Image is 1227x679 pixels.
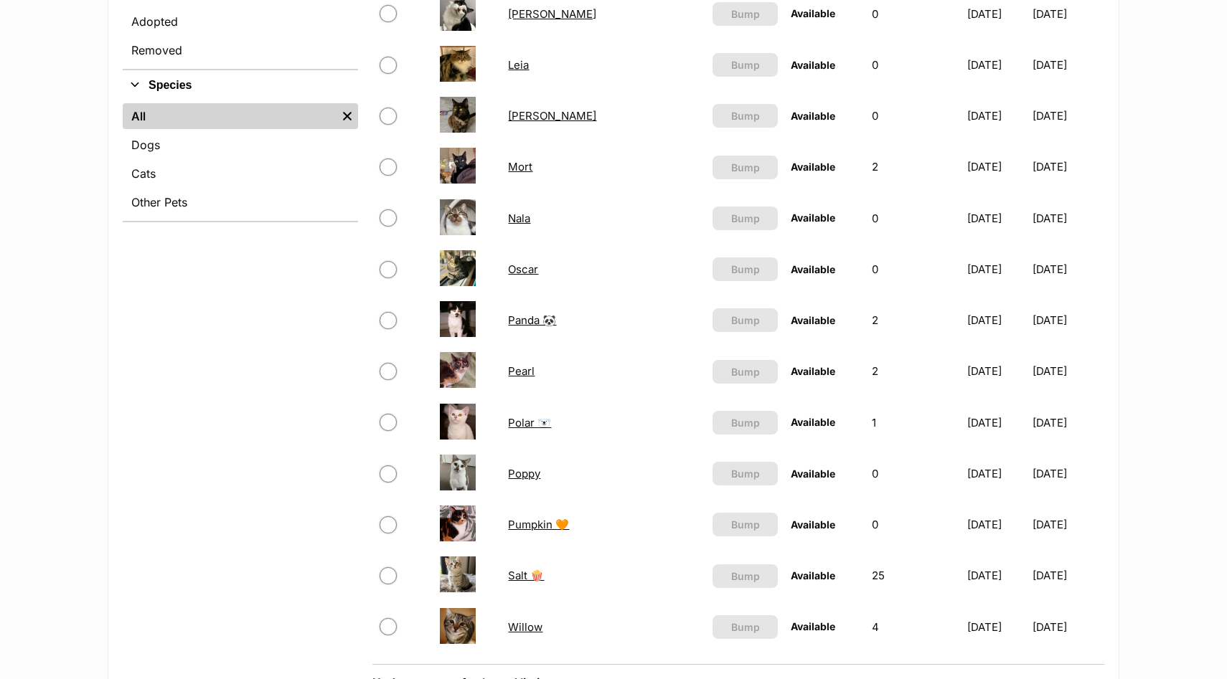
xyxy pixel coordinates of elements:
button: Bump [713,411,778,435]
td: [DATE] [962,500,1031,549]
td: 2 [866,295,960,345]
button: Bump [713,53,778,77]
span: Available [791,161,835,173]
td: 0 [866,40,960,90]
td: 0 [866,194,960,243]
td: 2 [866,142,960,191]
span: Available [791,620,835,632]
td: [DATE] [962,398,1031,447]
td: 0 [866,500,960,549]
button: Bump [713,104,778,128]
a: Panda 🐼 [508,313,556,327]
a: Removed [123,37,358,63]
td: [DATE] [1033,551,1103,600]
span: Available [791,467,835,480]
td: [DATE] [1033,142,1103,191]
td: [DATE] [1033,244,1103,294]
button: Bump [713,156,778,179]
span: Bump [731,619,760,635]
button: Bump [713,360,778,384]
a: All [123,103,337,129]
span: Available [791,365,835,377]
td: [DATE] [962,142,1031,191]
td: [DATE] [1033,398,1103,447]
td: [DATE] [962,194,1031,243]
td: 0 [866,244,960,294]
a: Poppy [508,467,540,480]
td: [DATE] [962,295,1031,345]
button: Bump [713,2,778,26]
button: Bump [713,308,778,332]
span: Bump [731,364,760,379]
td: [DATE] [1033,602,1103,652]
td: [DATE] [1033,346,1103,396]
span: Available [791,212,835,224]
a: Adopted [123,9,358,34]
a: Dogs [123,132,358,158]
span: Bump [731,57,760,72]
button: Bump [713,257,778,281]
span: Bump [731,313,760,328]
a: Pumpkin 🧡 [508,518,569,531]
a: Willow [508,620,542,634]
a: Other Pets [123,189,358,215]
td: 4 [866,602,960,652]
span: Available [791,263,835,275]
td: 0 [866,91,960,141]
button: Bump [713,615,778,639]
span: Bump [731,262,760,277]
span: Available [791,518,835,531]
td: [DATE] [1033,500,1103,549]
div: Species [123,100,358,221]
button: Bump [713,206,778,230]
span: Available [791,314,835,326]
td: [DATE] [962,91,1031,141]
a: [PERSON_NAME] [508,7,596,21]
td: [DATE] [962,551,1031,600]
a: Salt 🍿 [508,569,544,582]
td: [DATE] [1033,91,1103,141]
button: Bump [713,564,778,588]
span: Bump [731,108,760,123]
a: Polar 🐻‍❄️ [508,416,551,429]
td: [DATE] [962,244,1031,294]
button: Bump [713,513,778,536]
span: Bump [731,6,760,22]
td: [DATE] [962,602,1031,652]
a: Mort [508,160,532,174]
a: Cats [123,161,358,186]
button: Bump [713,462,778,485]
span: Available [791,569,835,581]
td: 1 [866,398,960,447]
a: Leia [508,58,529,72]
td: [DATE] [962,449,1031,498]
span: Bump [731,415,760,430]
span: Available [791,416,835,428]
span: Bump [731,160,760,175]
td: [DATE] [962,40,1031,90]
span: Available [791,59,835,71]
td: 25 [866,551,960,600]
span: Bump [731,466,760,481]
td: [DATE] [1033,40,1103,90]
td: [DATE] [1033,194,1103,243]
a: Pearl [508,364,535,378]
a: Nala [508,212,530,225]
a: Oscar [508,262,538,276]
td: [DATE] [962,346,1031,396]
span: Bump [731,517,760,532]
span: Available [791,110,835,122]
td: [DATE] [1033,295,1103,345]
td: [DATE] [1033,449,1103,498]
td: 0 [866,449,960,498]
td: 2 [866,346,960,396]
span: Bump [731,569,760,584]
a: [PERSON_NAME] [508,109,596,123]
span: Available [791,7,835,19]
button: Species [123,76,358,95]
a: Remove filter [337,103,358,129]
span: Bump [731,211,760,226]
